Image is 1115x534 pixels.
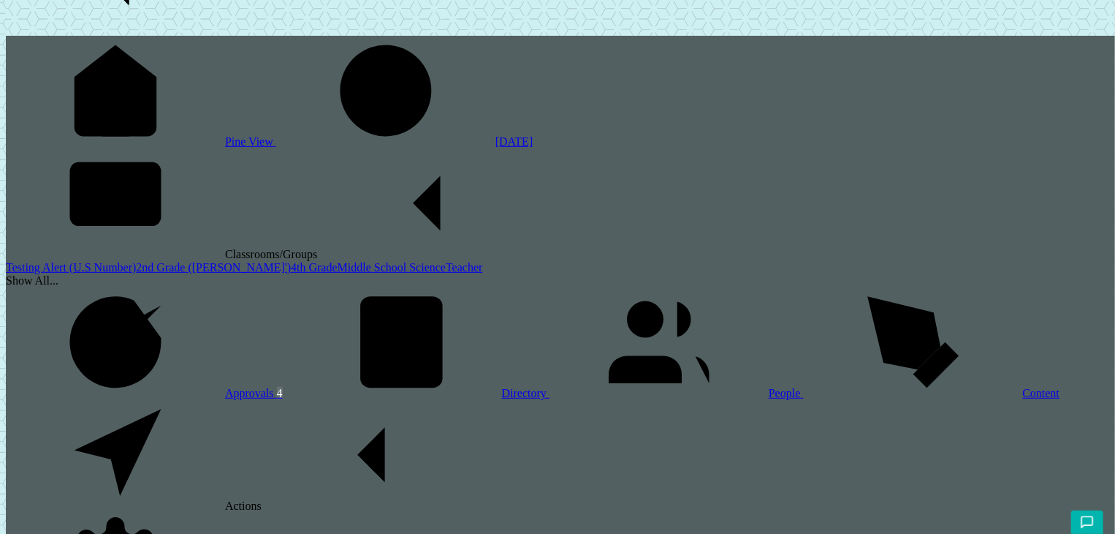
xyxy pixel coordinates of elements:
span: Content [1023,387,1060,399]
a: Teacher [446,261,482,274]
span: 4 [277,387,283,399]
span: Directory [502,387,549,399]
a: Testing Alert (U.S Number) [6,261,136,274]
a: Approvals 4 [6,387,283,399]
a: Pine View [6,135,276,148]
a: Content [804,387,1060,399]
a: Middle School Science [338,261,446,274]
a: Directory [283,387,549,399]
a: 4th Grade [291,261,338,274]
span: Pine View [225,135,276,148]
span: People [769,387,804,399]
a: [DATE] [276,135,533,148]
div: Show All... [6,274,1115,287]
a: People [549,387,804,399]
span: Classrooms/Groups [225,248,536,260]
span: Actions [225,500,481,512]
a: 2nd Grade ([PERSON_NAME]') [136,261,291,274]
span: Approvals [225,387,283,399]
span: [DATE] [495,135,533,148]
